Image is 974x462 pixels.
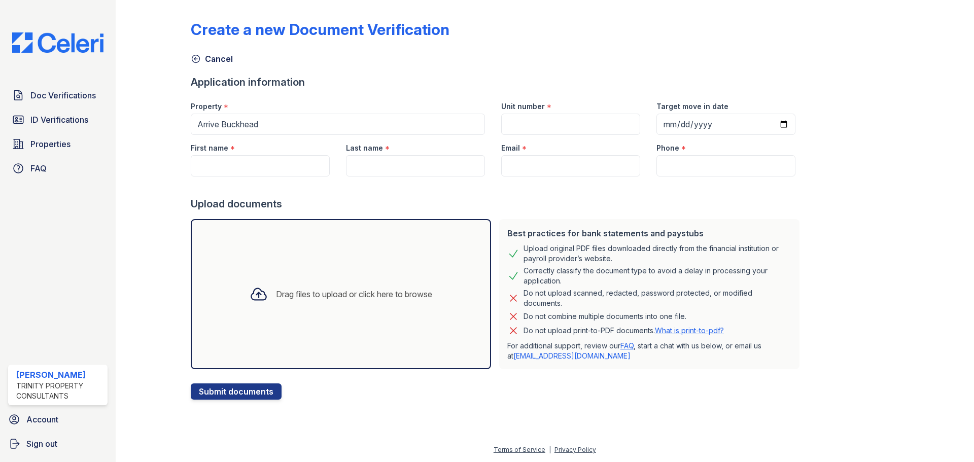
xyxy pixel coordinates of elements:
a: Terms of Service [494,446,545,453]
a: Account [4,409,112,430]
div: Correctly classify the document type to avoid a delay in processing your application. [524,266,791,286]
div: Upload original PDF files downloaded directly from the financial institution or payroll provider’... [524,243,791,264]
div: Create a new Document Verification [191,20,449,39]
span: Doc Verifications [30,89,96,101]
label: Phone [656,143,679,153]
a: Cancel [191,53,233,65]
label: First name [191,143,228,153]
a: FAQ [8,158,108,179]
img: CE_Logo_Blue-a8612792a0a2168367f1c8372b55b34899dd931a85d93a1a3d3e32e68fde9ad4.png [4,32,112,53]
span: Properties [30,138,71,150]
div: Do not upload scanned, redacted, password protected, or modified documents. [524,288,791,308]
label: Unit number [501,101,545,112]
div: Drag files to upload or click here to browse [276,288,432,300]
div: Trinity Property Consultants [16,381,103,401]
button: Submit documents [191,383,282,400]
a: Doc Verifications [8,85,108,105]
a: FAQ [620,341,634,350]
div: [PERSON_NAME] [16,369,103,381]
span: ID Verifications [30,114,88,126]
a: Sign out [4,434,112,454]
div: | [549,446,551,453]
a: What is print-to-pdf? [655,326,724,335]
div: Upload documents [191,197,804,211]
a: Properties [8,134,108,154]
div: Application information [191,75,804,89]
a: Privacy Policy [554,446,596,453]
p: For additional support, review our , start a chat with us below, or email us at [507,341,791,361]
span: Sign out [26,438,57,450]
label: Property [191,101,222,112]
span: FAQ [30,162,47,174]
label: Email [501,143,520,153]
label: Last name [346,143,383,153]
span: Account [26,413,58,425]
a: [EMAIL_ADDRESS][DOMAIN_NAME] [513,351,631,360]
label: Target move in date [656,101,728,112]
div: Do not combine multiple documents into one file. [524,310,686,323]
div: Best practices for bank statements and paystubs [507,227,791,239]
a: ID Verifications [8,110,108,130]
p: Do not upload print-to-PDF documents. [524,326,724,336]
